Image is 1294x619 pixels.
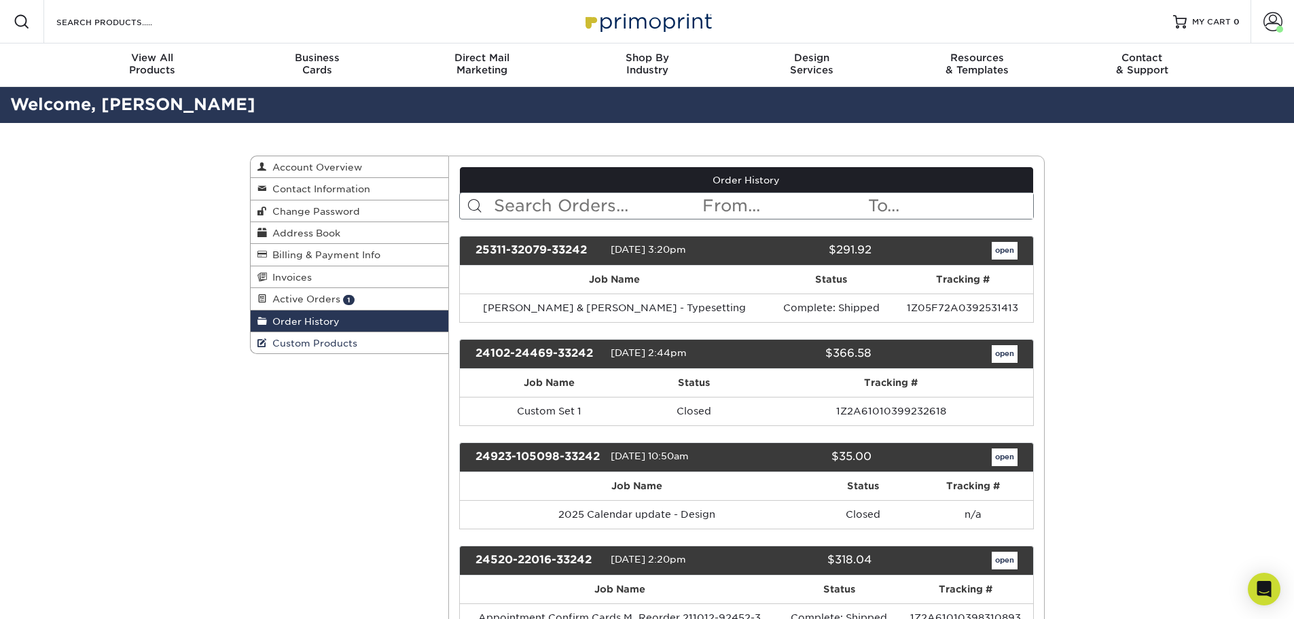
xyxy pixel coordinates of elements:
span: Contact Information [267,183,370,194]
span: Order History [267,316,340,327]
td: Complete: Shipped [770,294,893,322]
input: Search Orders... [492,193,701,219]
a: open [992,345,1018,363]
span: 1 [343,295,355,305]
div: Services [730,52,895,76]
a: Contact Information [251,178,449,200]
a: Order History [460,167,1033,193]
div: $318.04 [736,552,882,569]
td: [PERSON_NAME] & [PERSON_NAME] - Typesetting [460,294,770,322]
div: Products [70,52,235,76]
input: SEARCH PRODUCTS..... [55,14,187,30]
a: Shop ByIndustry [564,43,730,87]
span: Direct Mail [399,52,564,64]
div: 24102-24469-33242 [465,345,611,363]
a: Custom Products [251,332,449,353]
a: Address Book [251,222,449,244]
span: Billing & Payment Info [267,249,380,260]
span: [DATE] 3:20pm [611,244,686,255]
span: Custom Products [267,338,357,349]
span: View All [70,52,235,64]
input: To... [867,193,1032,219]
span: Address Book [267,228,340,238]
span: Account Overview [267,162,362,173]
th: Status [770,266,893,294]
span: Invoices [267,272,312,283]
a: View AllProducts [70,43,235,87]
a: Billing & Payment Info [251,244,449,266]
span: [DATE] 2:20pm [611,554,686,565]
a: Change Password [251,200,449,222]
a: open [992,242,1018,260]
input: From... [701,193,867,219]
span: Active Orders [267,294,340,304]
div: Cards [234,52,399,76]
div: & Support [1060,52,1225,76]
th: Job Name [460,576,780,603]
th: Job Name [460,369,639,397]
span: Contact [1060,52,1225,64]
th: Tracking # [913,472,1032,500]
div: Marketing [399,52,564,76]
div: $35.00 [736,448,882,466]
a: DesignServices [730,43,895,87]
th: Status [780,576,899,603]
td: Custom Set 1 [460,397,639,425]
span: Business [234,52,399,64]
th: Tracking # [749,369,1032,397]
div: Industry [564,52,730,76]
span: [DATE] 10:50am [611,450,689,461]
div: $366.58 [736,345,882,363]
div: $291.92 [736,242,882,260]
div: 24923-105098-33242 [465,448,611,466]
th: Job Name [460,472,813,500]
span: [DATE] 2:44pm [611,347,687,358]
a: Order History [251,311,449,332]
th: Job Name [460,266,770,294]
td: Closed [639,397,750,425]
span: Shop By [564,52,730,64]
a: open [992,552,1018,569]
span: Change Password [267,206,360,217]
a: Account Overview [251,156,449,178]
div: 24520-22016-33242 [465,552,611,569]
a: Contact& Support [1060,43,1225,87]
span: Resources [895,52,1060,64]
a: Active Orders 1 [251,288,449,310]
a: BusinessCards [234,43,399,87]
th: Tracking # [899,576,1033,603]
div: & Templates [895,52,1060,76]
th: Tracking # [893,266,1032,294]
td: 1Z05F72A0392531413 [893,294,1032,322]
td: n/a [913,500,1032,529]
div: Open Intercom Messenger [1248,573,1280,605]
a: Direct MailMarketing [399,43,564,87]
img: Primoprint [579,7,715,36]
td: Closed [813,500,913,529]
span: MY CART [1192,16,1231,28]
span: Design [730,52,895,64]
td: 2025 Calendar update - Design [460,500,813,529]
th: Status [813,472,913,500]
a: open [992,448,1018,466]
span: 0 [1234,17,1240,26]
div: 25311-32079-33242 [465,242,611,260]
td: 1Z2A61010399232618 [749,397,1032,425]
th: Status [639,369,750,397]
a: Resources& Templates [895,43,1060,87]
a: Invoices [251,266,449,288]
